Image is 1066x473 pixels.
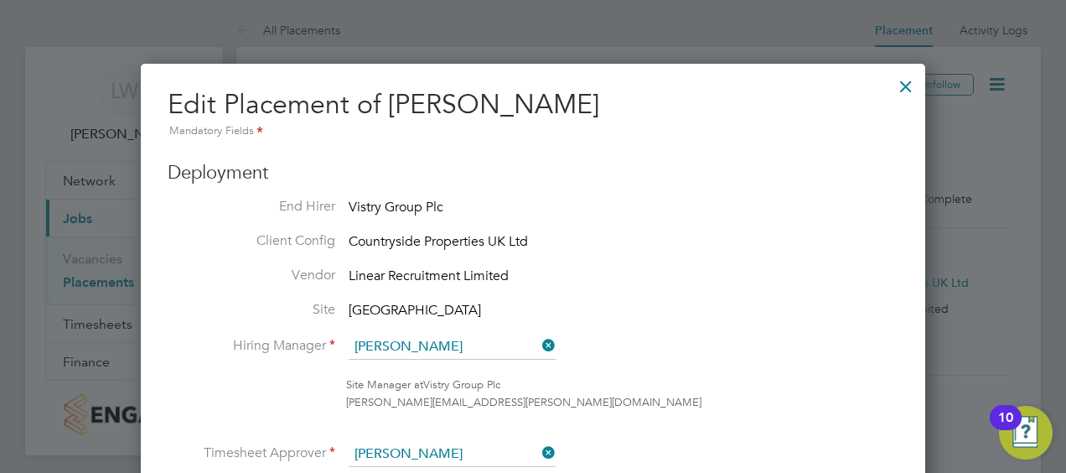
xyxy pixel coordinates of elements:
[346,377,423,392] span: Site Manager at
[346,394,898,412] div: [PERSON_NAME][EMAIL_ADDRESS][PERSON_NAME][DOMAIN_NAME]
[168,122,898,141] div: Mandatory Fields
[423,377,500,392] span: Vistry Group Plc
[349,268,509,284] span: Linear Recruitment Limited
[998,418,1013,439] div: 10
[168,88,599,121] span: Edit Placement of [PERSON_NAME]
[999,406,1053,460] button: Open Resource Center, 10 new notifications
[168,444,335,462] label: Timesheet Approver
[349,442,556,467] input: Search for...
[168,232,335,250] label: Client Config
[168,267,335,284] label: Vendor
[349,335,556,360] input: Search for...
[168,337,335,355] label: Hiring Manager
[168,301,335,319] label: Site
[168,161,898,185] h3: Deployment
[168,198,335,216] label: End Hirer
[349,199,443,216] span: Vistry Group Plc
[349,302,481,319] span: [GEOGRAPHIC_DATA]
[349,233,528,250] span: Countryside Properties UK Ltd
